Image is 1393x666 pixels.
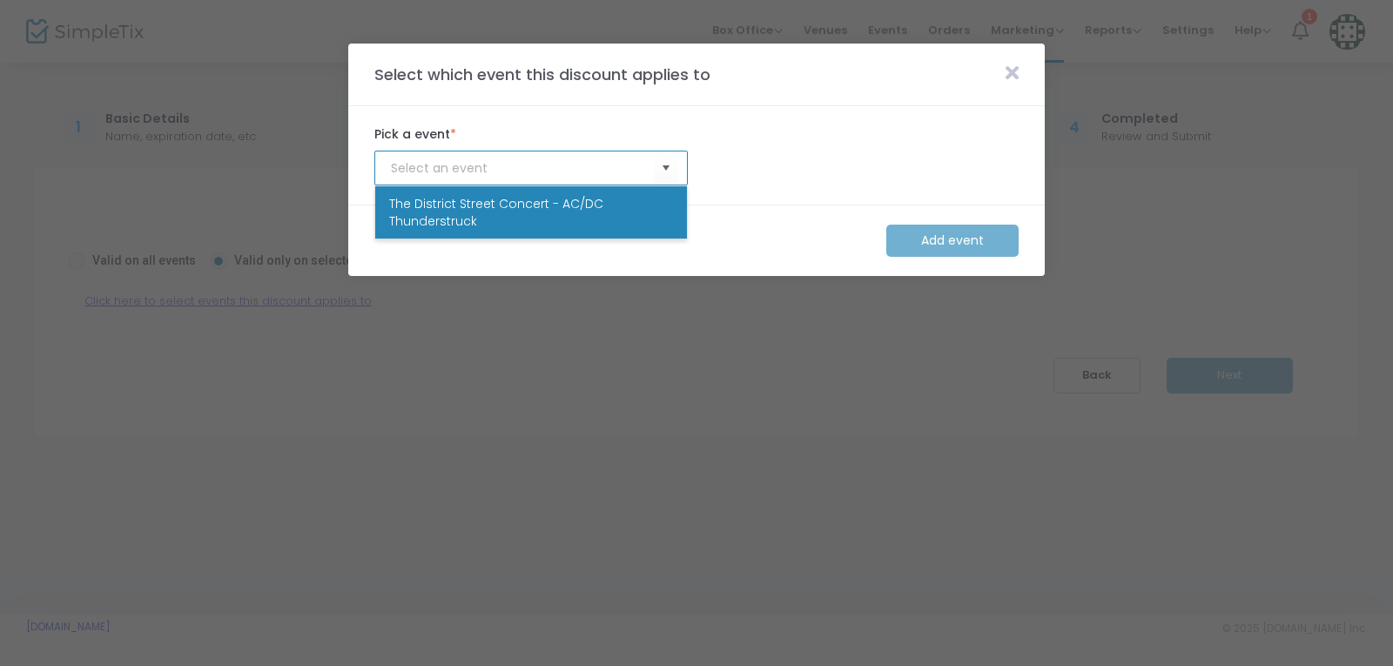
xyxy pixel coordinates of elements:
[366,63,719,86] m-panel-title: Select which event this discount applies to
[389,195,673,230] span: The District Street Concert - AC/DC Thunderstruck
[374,125,688,144] label: Pick a event
[348,44,1045,106] m-panel-header: Select which event this discount applies to
[654,151,678,186] button: Select
[391,159,654,178] input: Select an event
